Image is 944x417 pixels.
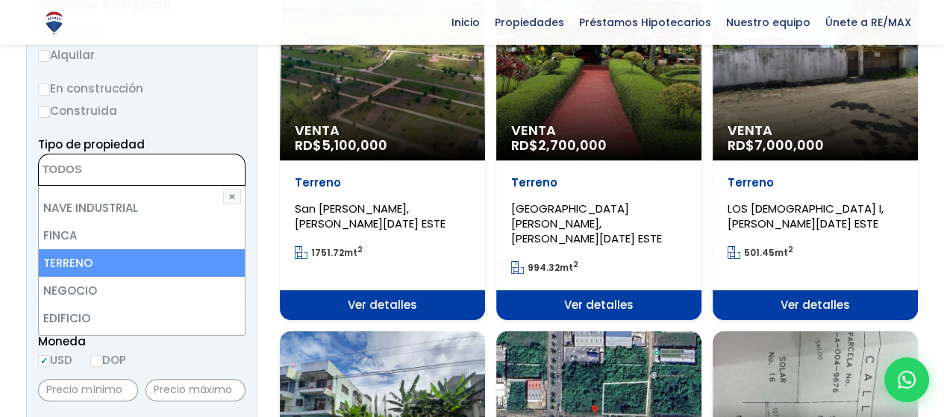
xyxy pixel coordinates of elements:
[713,290,918,320] span: Ver detalles
[754,136,824,154] span: 7,000,000
[146,379,246,401] input: Precio máximo
[295,123,470,138] span: Venta
[41,10,67,36] img: Logo de REMAX
[496,290,701,320] span: Ver detalles
[528,261,560,274] span: 994.32
[39,222,245,249] li: FINCA
[38,101,246,120] label: Construida
[223,189,241,204] button: ✕
[538,136,607,154] span: 2,700,000
[295,246,363,259] span: mt
[90,351,126,369] label: DOP
[719,11,818,34] span: Nuestro equipo
[728,201,884,231] span: LOS [DEMOGRAPHIC_DATA] I, [PERSON_NAME][DATE] ESTE
[728,175,903,190] p: Terreno
[39,249,245,277] li: TERRENO
[39,304,245,332] li: EDIFICIO
[38,351,72,369] label: USD
[90,355,102,367] input: DOP
[295,136,387,154] span: RD$
[744,246,775,259] span: 501.45
[38,106,50,118] input: Construida
[788,244,793,255] sup: 2
[38,79,246,98] label: En construcción
[38,379,138,401] input: Precio mínimo
[39,194,245,222] li: NAVE INDUSTRIAL
[38,332,246,351] span: Moneda
[511,201,662,246] span: [GEOGRAPHIC_DATA][PERSON_NAME], [PERSON_NAME][DATE] ESTE
[357,244,363,255] sup: 2
[38,46,246,64] label: Alquilar
[38,137,145,152] span: Tipo de propiedad
[728,123,903,138] span: Venta
[573,259,578,270] sup: 2
[572,11,719,34] span: Préstamos Hipotecarios
[295,201,446,231] span: San [PERSON_NAME], [PERSON_NAME][DATE] ESTE
[511,123,687,138] span: Venta
[728,246,793,259] span: mt
[511,136,607,154] span: RD$
[39,332,245,360] li: TURíSTICO
[487,11,572,34] span: Propiedades
[38,50,50,62] input: Alquilar
[511,175,687,190] p: Terreno
[295,175,470,190] p: Terreno
[38,84,50,95] input: En construcción
[38,355,50,367] input: USD
[280,290,485,320] span: Ver detalles
[444,11,487,34] span: Inicio
[39,277,245,304] li: NEGOCIO
[728,136,824,154] span: RD$
[511,261,578,274] span: mt
[322,136,387,154] span: 5,100,000
[311,246,344,259] span: 1751.72
[39,154,184,186] textarea: Search
[818,11,919,34] span: Únete a RE/MAX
